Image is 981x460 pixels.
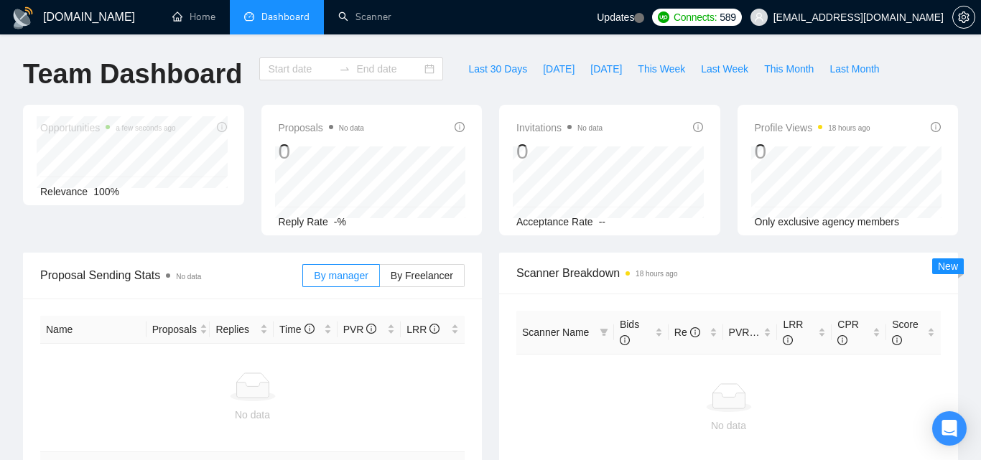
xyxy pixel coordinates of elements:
[11,6,34,29] img: logo
[460,57,535,80] button: Last 30 Days
[952,6,975,29] button: setting
[620,319,639,346] span: Bids
[40,186,88,197] span: Relevance
[931,122,941,132] span: info-circle
[366,324,376,334] span: info-circle
[516,119,603,136] span: Invitations
[764,61,814,77] span: This Month
[176,273,201,281] span: No data
[244,11,254,22] span: dashboard
[210,316,274,344] th: Replies
[215,321,257,337] span: Replies
[356,61,422,77] input: End date
[953,11,975,23] span: setting
[343,324,377,335] span: PVR
[40,316,147,344] th: Name
[535,57,582,80] button: [DATE]
[46,407,459,423] div: No data
[279,324,314,335] span: Time
[261,11,310,23] span: Dashboard
[582,57,630,80] button: [DATE]
[892,335,902,345] span: info-circle
[597,11,634,23] span: Updates
[952,11,975,23] a: setting
[147,316,210,344] th: Proposals
[783,319,803,346] span: LRR
[938,260,958,272] span: New
[754,12,764,22] span: user
[268,61,333,77] input: Start date
[674,327,700,338] span: Re
[516,216,593,227] span: Acceptance Rate
[468,61,527,77] span: Last 30 Days
[314,270,368,281] span: By manager
[406,324,440,335] span: LRR
[599,216,605,227] span: --
[577,124,603,132] span: No data
[597,321,611,343] span: filter
[693,57,756,80] button: Last Week
[674,9,717,25] span: Connects:
[829,61,879,77] span: Last Month
[543,61,575,77] span: [DATE]
[658,11,669,23] img: upwork-logo.png
[822,57,887,80] button: Last Month
[630,57,693,80] button: This Week
[755,119,870,136] span: Profile Views
[334,216,346,227] span: -%
[172,11,215,23] a: homeHome
[600,328,608,337] span: filter
[152,321,197,337] span: Proposals
[756,57,822,80] button: This Month
[590,61,622,77] span: [DATE]
[455,122,465,132] span: info-circle
[304,324,315,334] span: info-circle
[429,324,440,334] span: info-circle
[837,335,847,345] span: info-circle
[620,335,630,345] span: info-circle
[693,122,703,132] span: info-circle
[729,327,763,338] span: PVR
[339,124,364,132] span: No data
[522,418,935,433] div: No data
[338,11,391,23] a: searchScanner
[755,138,870,165] div: 0
[783,335,793,345] span: info-circle
[279,119,364,136] span: Proposals
[720,9,735,25] span: 589
[279,138,364,165] div: 0
[892,319,919,346] span: Score
[339,63,350,75] span: swap-right
[636,270,677,278] time: 18 hours ago
[23,57,242,91] h1: Team Dashboard
[837,319,859,346] span: CPR
[690,327,700,337] span: info-circle
[932,411,967,446] div: Open Intercom Messenger
[391,270,453,281] span: By Freelancer
[516,138,603,165] div: 0
[93,186,119,197] span: 100%
[516,264,941,282] span: Scanner Breakdown
[755,216,900,227] span: Only exclusive agency members
[522,327,589,338] span: Scanner Name
[279,216,328,227] span: Reply Rate
[638,61,685,77] span: This Week
[701,61,748,77] span: Last Week
[828,124,870,132] time: 18 hours ago
[339,63,350,75] span: to
[40,266,302,284] span: Proposal Sending Stats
